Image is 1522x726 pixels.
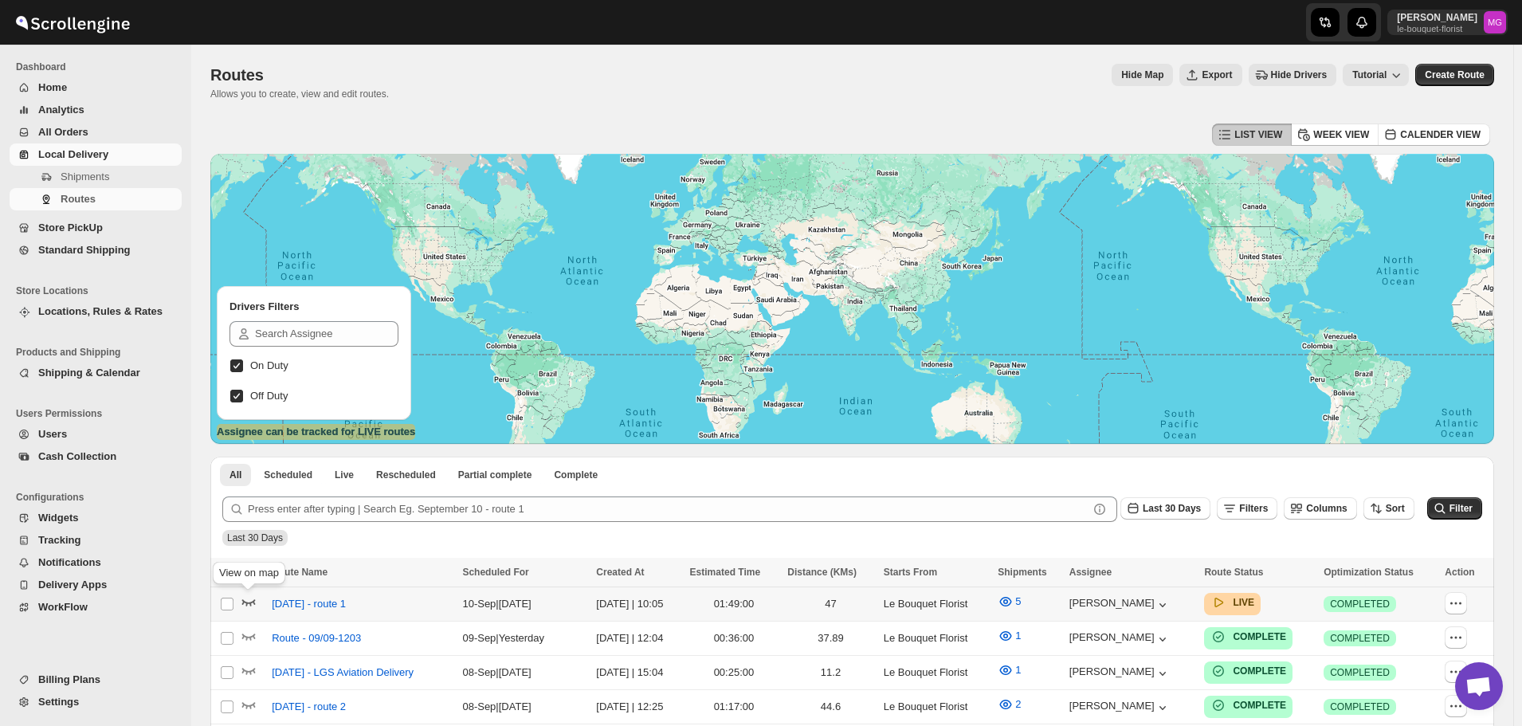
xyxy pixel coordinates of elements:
button: All routes [220,464,251,486]
input: Press enter after typing | Search Eg. September 10 - route 1 [248,496,1089,522]
span: Off Duty [250,390,288,402]
span: Estimated Time [690,567,760,578]
span: COMPLETED [1330,700,1390,713]
span: Filter [1449,503,1473,514]
div: [DATE] | 12:04 [596,630,680,646]
text: MG [1488,18,1502,27]
span: 2 [1015,698,1021,710]
span: [DATE] - route 1 [272,596,346,612]
button: [DATE] - route 1 [262,591,355,617]
b: COMPLETE [1233,700,1286,711]
button: 2 [988,692,1030,717]
span: 08-Sep | [DATE] [462,700,531,712]
button: Cash Collection [10,445,182,468]
span: Last 30 Days [1143,503,1201,514]
button: Routes [10,188,182,210]
button: Locations, Rules & Rates [10,300,182,323]
button: Notifications [10,551,182,574]
p: [PERSON_NAME] [1397,11,1477,24]
span: LIST VIEW [1234,128,1282,141]
span: Partial complete [458,469,532,481]
button: LIST VIEW [1212,124,1292,146]
button: COMPLETE [1210,697,1286,713]
button: [PERSON_NAME] [1069,700,1171,716]
div: 00:36:00 [690,630,779,646]
span: 09-Sep | Yesterday [462,632,544,644]
span: COMPLETED [1330,598,1390,610]
h2: Drivers Filters [229,299,398,315]
div: [PERSON_NAME] [1069,631,1171,647]
b: LIVE [1233,597,1254,608]
span: Rescheduled [376,469,436,481]
span: Optimization Status [1324,567,1414,578]
button: Filters [1217,497,1277,520]
span: Analytics [38,104,84,116]
button: Columns [1284,497,1356,520]
button: Shipments [10,166,182,188]
button: Create Route [1415,64,1494,86]
span: Cash Collection [38,450,116,462]
span: Scheduled For [462,567,528,578]
span: Tracking [38,534,80,546]
span: Configurations [16,491,183,504]
span: [DATE] - route 2 [272,699,346,715]
div: 47 [787,596,873,612]
button: [DATE] - LGS Aviation Delivery [262,660,423,685]
span: Route - 09/09-1203 [272,630,361,646]
button: Settings [10,691,182,713]
div: 01:49:00 [690,596,779,612]
button: Users [10,423,182,445]
span: Billing Plans [38,673,100,685]
button: 1 [988,623,1030,649]
div: 44.6 [787,699,873,715]
button: Route - 09/09-1203 [262,626,371,651]
button: 5 [988,589,1030,614]
span: Live [335,469,354,481]
p: Allows you to create, view and edit routes. [210,88,389,100]
button: CALENDER VIEW [1378,124,1490,146]
span: All [229,469,241,481]
span: Shipping & Calendar [38,367,140,379]
img: ScrollEngine [13,2,132,42]
span: Hide Drivers [1271,69,1328,81]
div: [DATE] | 12:25 [596,699,680,715]
span: Complete [554,469,598,481]
span: Settings [38,696,79,708]
span: Dashboard [16,61,183,73]
span: Standard Shipping [38,244,131,256]
span: Last 30 Days [227,532,283,544]
span: Shipments [61,171,109,182]
button: LIVE [1210,595,1254,610]
div: Le Bouquet Florist [884,665,988,681]
span: Store PickUp [38,222,103,233]
span: Route Name [272,567,328,578]
span: Route Status [1204,567,1263,578]
span: Routes [61,193,96,205]
span: 10-Sep | [DATE] [462,598,531,610]
span: 1 [1015,630,1021,642]
b: COMPLETE [1233,631,1286,642]
button: Hide Drivers [1249,64,1337,86]
span: Scheduled [264,469,312,481]
span: Home [38,81,67,93]
span: Users Permissions [16,407,183,420]
div: 37.89 [787,630,873,646]
div: Le Bouquet Florist [884,630,988,646]
button: Shipping & Calendar [10,362,182,384]
div: 11.2 [787,665,873,681]
span: Products and Shipping [16,346,183,359]
div: Le Bouquet Florist [884,596,988,612]
button: Map action label [1112,64,1173,86]
button: 1 [988,657,1030,683]
span: Melody Gluth [1484,11,1506,33]
b: COMPLETE [1233,665,1286,677]
button: Sort [1363,497,1414,520]
span: Tutorial [1352,69,1387,81]
span: Distance (KMs) [787,567,857,578]
button: [DATE] - route 2 [262,694,355,720]
span: CALENDER VIEW [1400,128,1481,141]
span: WorkFlow [38,601,88,613]
button: Last 30 Days [1120,497,1210,520]
span: Widgets [38,512,78,524]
